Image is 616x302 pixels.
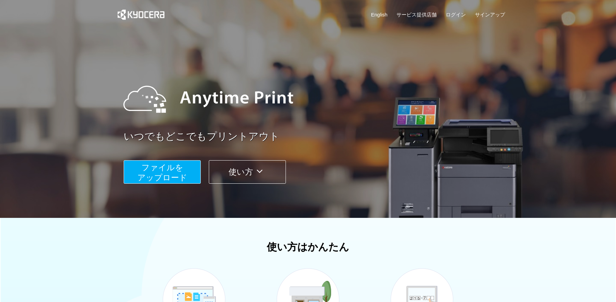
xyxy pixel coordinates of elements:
button: 使い方 [209,160,286,184]
a: English [371,11,387,18]
a: ログイン [446,11,466,18]
button: ファイルを​​アップロード [124,160,201,184]
span: ファイルを ​​アップロード [137,163,187,182]
a: サービス提供店舗 [396,11,437,18]
a: サインアップ [475,11,505,18]
a: いつでもどこでもプリントアウト [124,129,509,144]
